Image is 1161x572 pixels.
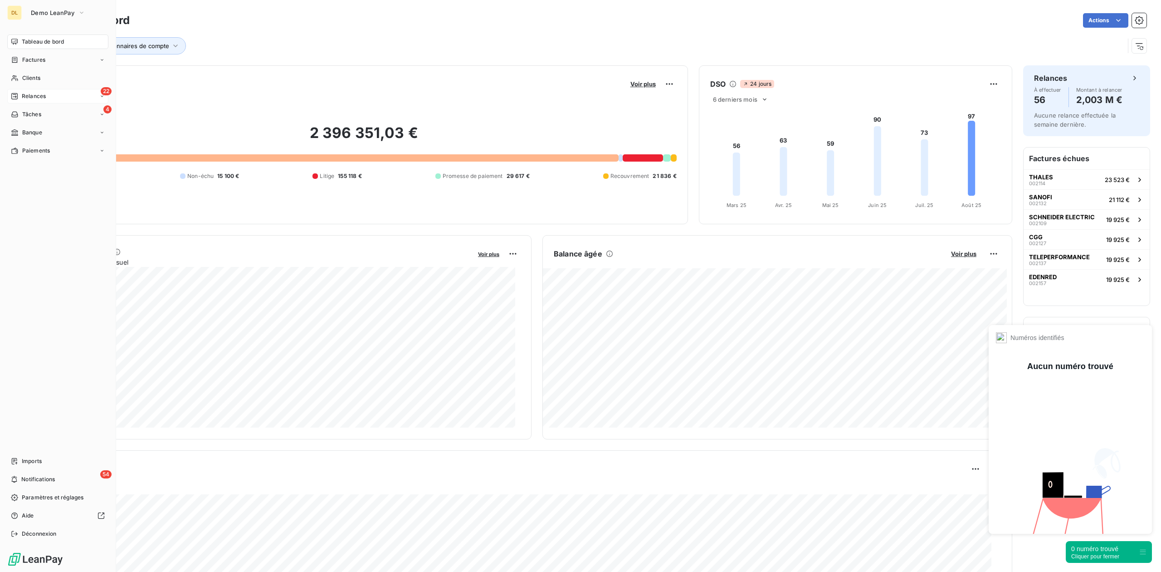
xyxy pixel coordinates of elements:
[1029,261,1046,266] span: 002137
[710,79,726,89] h6: DSO
[653,172,676,180] span: 21 836 €
[1105,176,1130,183] span: 23 523 €
[630,80,656,88] span: Voir plus
[22,92,46,100] span: Relances
[1083,13,1128,28] button: Actions
[7,508,108,523] a: Aide
[101,87,112,95] span: 22
[7,53,108,67] a: Factures
[1024,169,1150,189] button: THALES00211423 523 €
[217,172,239,180] span: 15 100 €
[22,74,40,82] span: Clients
[1024,148,1150,169] h6: Factures échues
[1029,173,1053,181] span: THALES
[22,38,64,46] span: Tableau de bord
[1106,276,1130,283] span: 19 925 €
[103,105,112,113] span: 4
[22,530,57,538] span: Déconnexion
[915,202,933,208] tspan: Juil. 25
[822,202,839,208] tspan: Mai 25
[1109,196,1130,203] span: 21 112 €
[22,493,83,502] span: Paramètres et réglages
[7,107,108,122] a: 4Tâches
[1029,233,1043,241] span: CGG
[22,128,42,137] span: Banque
[1024,249,1150,269] button: TELEPERFORMANCE00213719 925 €
[1029,273,1057,281] span: EDENRED
[740,80,774,88] span: 24 jours
[1034,87,1061,93] span: À effectuer
[7,5,22,20] div: DL
[868,202,887,208] tspan: Juin 25
[21,475,55,483] span: Notifications
[507,172,530,180] span: 29 617 €
[1034,112,1116,128] span: Aucune relance effectuée la semaine dernière.
[98,42,169,49] span: Gestionnaires de compte
[1024,209,1150,229] button: SCHNEIDER ELECTRIC00210919 925 €
[1029,181,1045,186] span: 002114
[338,172,361,180] span: 155 118 €
[1024,229,1150,249] button: CGG00212719 925 €
[7,125,108,140] a: Banque
[31,9,74,16] span: Demo LeanPay
[22,457,42,465] span: Imports
[7,71,108,85] a: Clients
[1106,256,1130,263] span: 19 925 €
[1024,189,1150,209] button: SANOFI00213221 112 €
[22,56,45,64] span: Factures
[1034,73,1067,84] h6: Relances
[443,172,503,180] span: Promesse de paiement
[7,454,108,468] a: Imports
[1034,93,1061,107] h4: 56
[1029,201,1047,206] span: 002132
[961,202,981,208] tspan: Août 25
[1076,93,1122,107] h4: 2,003 M €
[51,257,472,267] span: Chiffre d'affaires mensuel
[100,470,112,478] span: 54
[951,250,976,257] span: Voir plus
[475,250,502,258] button: Voir plus
[7,490,108,505] a: Paramètres et réglages
[7,89,108,104] a: 22Relances
[1029,193,1052,201] span: SANOFI
[7,552,63,567] img: Logo LeanPay
[1029,213,1095,221] span: SCHNEIDER ELECTRIC
[51,124,677,151] h2: 2 396 351,03 €
[1106,216,1130,223] span: 19 925 €
[1024,269,1150,289] button: EDENRED00215719 925 €
[1024,317,1150,339] h6: Principaux débiteurs
[478,251,499,257] span: Voir plus
[1076,87,1122,93] span: Montant à relancer
[1029,253,1090,261] span: TELEPERFORMANCE
[1029,221,1047,226] span: 002109
[22,110,41,118] span: Tâches
[85,37,186,54] button: Gestionnaires de compte
[7,143,108,158] a: Paiements
[22,147,50,155] span: Paiements
[187,172,214,180] span: Non-échu
[554,248,602,259] h6: Balance âgée
[320,172,334,180] span: Litige
[1106,236,1130,243] span: 19 925 €
[1029,241,1046,246] span: 002127
[610,172,649,180] span: Recouvrement
[22,512,34,520] span: Aide
[628,80,659,88] button: Voir plus
[7,35,108,49] a: Tableau de bord
[713,96,757,103] span: 6 derniers mois
[775,202,792,208] tspan: Avr. 25
[726,202,746,208] tspan: Mars 25
[1029,281,1046,286] span: 002157
[948,250,979,258] button: Voir plus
